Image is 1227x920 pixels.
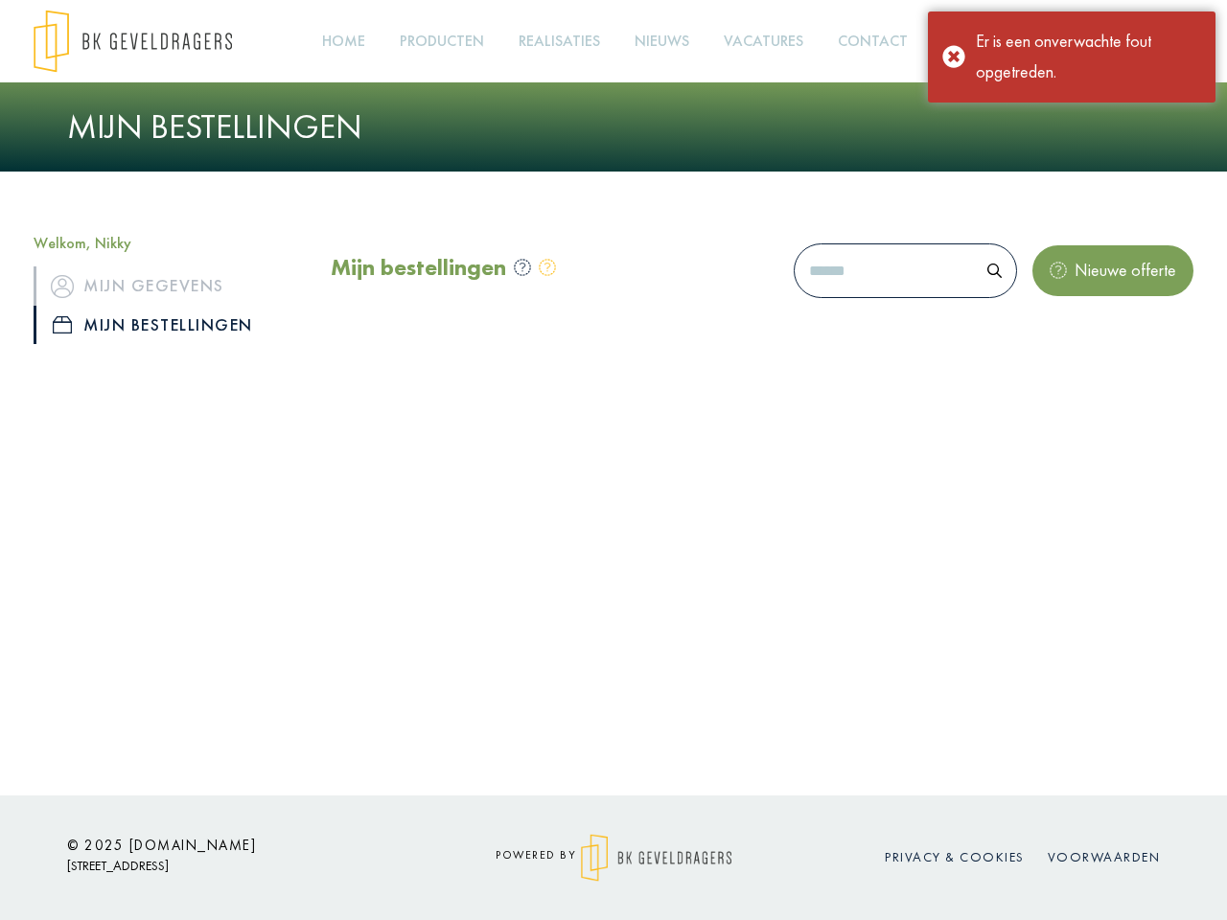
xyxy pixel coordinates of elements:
p: [STREET_ADDRESS] [67,854,412,878]
img: logo [34,10,232,73]
a: Realisaties [511,20,608,63]
a: Contact [830,20,915,63]
img: icon [51,275,74,298]
a: Nieuws [627,20,697,63]
a: iconMijn gegevens [34,266,302,305]
a: Vacatures [716,20,811,63]
span: Nieuwe offerte [1067,259,1176,281]
img: icon [53,316,72,333]
a: Home [314,20,373,63]
div: powered by [441,834,786,882]
a: Producten [392,20,492,63]
img: logo [581,834,731,882]
a: Privacy & cookies [885,848,1025,865]
div: Er is een onverwachte fout opgetreden. [976,26,1201,88]
h5: Welkom, Nikky [34,234,302,252]
h6: © 2025 [DOMAIN_NAME] [67,837,412,854]
a: iconMijn bestellingen [34,306,302,344]
h1: Mijn bestellingen [67,106,1160,148]
img: search.svg [987,264,1002,278]
h2: Mijn bestellingen [331,254,506,282]
button: Nieuwe offerte [1032,245,1193,295]
a: Voorwaarden [1048,848,1161,865]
